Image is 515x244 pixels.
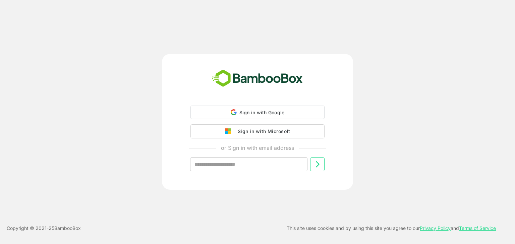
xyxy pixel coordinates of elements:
[459,225,496,231] a: Terms of Service
[239,110,285,115] span: Sign in with Google
[287,224,496,232] p: This site uses cookies and by using this site you agree to our and
[420,225,451,231] a: Privacy Policy
[190,124,325,138] button: Sign in with Microsoft
[7,224,81,232] p: Copyright © 2021- 25 BambooBox
[225,128,234,134] img: google
[208,67,306,89] img: bamboobox
[234,127,290,136] div: Sign in with Microsoft
[221,144,294,152] p: or Sign in with email address
[190,106,325,119] div: Sign in with Google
